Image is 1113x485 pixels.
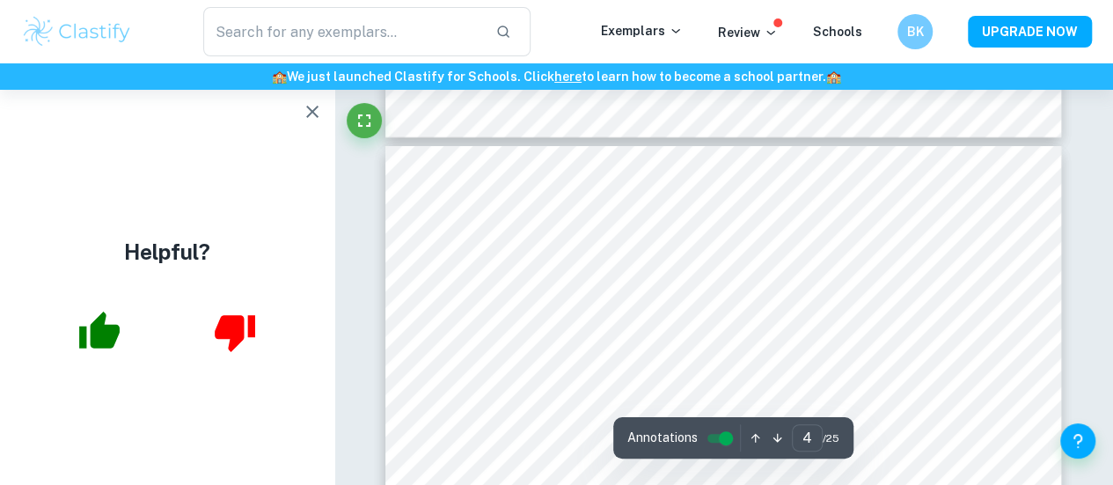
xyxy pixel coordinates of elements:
[601,21,683,40] p: Exemplars
[968,16,1092,48] button: UPGRADE NOW
[823,430,839,446] span: / 25
[897,14,933,49] button: BK
[627,429,698,447] span: Annotations
[21,14,133,49] img: Clastify logo
[272,70,287,84] span: 🏫
[826,70,841,84] span: 🏫
[905,22,926,41] h6: BK
[554,70,582,84] a: here
[813,25,862,39] a: Schools
[718,23,778,42] p: Review
[1060,423,1095,459] button: Help and Feedback
[124,236,210,268] h4: Helpful?
[203,7,481,56] input: Search for any exemplars...
[4,67,1109,86] h6: We just launched Clastify for Schools. Click to learn how to become a school partner.
[347,103,382,138] button: Fullscreen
